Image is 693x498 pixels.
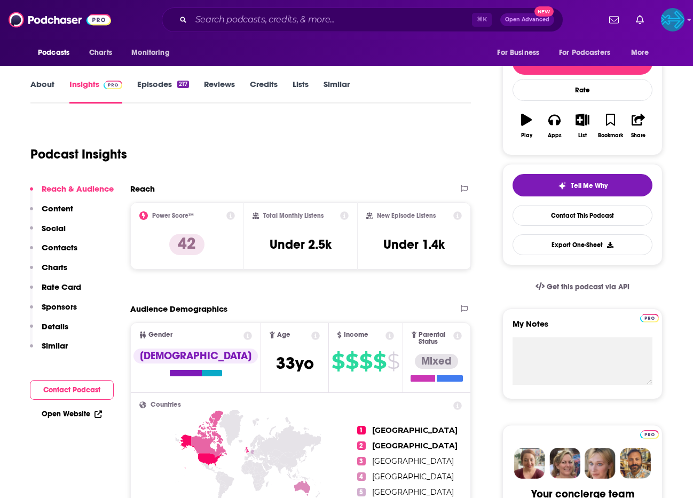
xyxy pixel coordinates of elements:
span: New [534,6,554,17]
h2: Total Monthly Listens [263,212,324,219]
button: Share [625,107,652,145]
div: Mixed [415,354,458,369]
span: For Podcasters [559,45,610,60]
button: Bookmark [596,107,624,145]
span: 33 yo [276,353,314,374]
a: Credits [250,79,278,104]
span: 1 [357,426,366,434]
h1: Podcast Insights [30,146,127,162]
h3: Under 2.5k [270,236,332,252]
span: Age [277,331,290,338]
span: 4 [357,472,366,481]
span: Get this podcast via API [547,282,629,291]
div: Apps [548,132,562,139]
div: Rate [513,79,652,101]
h2: Power Score™ [152,212,194,219]
a: Episodes217 [137,79,189,104]
p: Details [42,321,68,331]
input: Search podcasts, credits, & more... [191,11,472,28]
span: Charts [89,45,112,60]
img: Podchaser Pro [104,81,122,89]
a: InsightsPodchaser Pro [69,79,122,104]
span: [GEOGRAPHIC_DATA] [372,487,454,497]
button: Charts [30,262,67,282]
span: Monitoring [131,45,169,60]
div: Play [521,132,532,139]
h2: Audience Demographics [130,304,227,314]
a: Podchaser - Follow, Share and Rate Podcasts [9,10,111,30]
a: Open Website [42,409,102,418]
img: Sydney Profile [514,448,545,479]
button: open menu [124,43,183,63]
button: Content [30,203,73,223]
a: Charts [82,43,119,63]
button: open menu [490,43,553,63]
p: Reach & Audience [42,184,114,194]
div: Bookmark [598,132,623,139]
button: open menu [30,43,83,63]
div: [DEMOGRAPHIC_DATA] [133,349,258,363]
span: More [631,45,649,60]
h2: Reach [130,184,155,194]
button: Similar [30,341,68,360]
span: Countries [151,401,181,408]
a: Show notifications dropdown [632,11,648,29]
p: Charts [42,262,67,272]
span: [GEOGRAPHIC_DATA] [372,425,458,435]
span: 3 [357,457,366,465]
span: ⌘ K [472,13,492,27]
h3: Under 1.4k [383,236,445,252]
span: Income [344,331,368,338]
span: Open Advanced [505,17,549,22]
button: Open AdvancedNew [500,13,554,26]
h2: New Episode Listens [377,212,436,219]
a: Similar [324,79,350,104]
span: $ [387,353,399,370]
button: Rate Card [30,282,81,302]
div: Share [631,132,645,139]
p: Rate Card [42,282,81,292]
span: 5 [357,488,366,496]
button: Reach & Audience [30,184,114,203]
a: Pro website [640,312,659,322]
img: Podchaser Pro [640,314,659,322]
label: My Notes [513,319,652,337]
img: Podchaser Pro [640,430,659,439]
button: Social [30,223,66,243]
span: $ [359,353,372,370]
button: Contacts [30,242,77,262]
p: Content [42,203,73,214]
img: Jules Profile [585,448,616,479]
button: open menu [552,43,626,63]
span: $ [332,353,344,370]
button: Play [513,107,540,145]
img: tell me why sparkle [558,181,566,190]
span: Logged in as backbonemedia [661,8,684,31]
button: Show profile menu [661,8,684,31]
p: 42 [169,234,204,255]
a: Get this podcast via API [527,274,638,300]
button: Export One-Sheet [513,234,652,255]
div: Search podcasts, credits, & more... [162,7,563,32]
button: Apps [540,107,568,145]
span: [GEOGRAPHIC_DATA] [372,456,454,466]
span: Tell Me Why [571,181,608,190]
span: Parental Status [419,331,451,345]
p: Similar [42,341,68,351]
span: [GEOGRAPHIC_DATA] [372,441,458,450]
div: List [578,132,587,139]
p: Contacts [42,242,77,252]
span: For Business [497,45,539,60]
a: Contact This Podcast [513,205,652,226]
a: About [30,79,54,104]
span: $ [345,353,358,370]
a: Show notifications dropdown [605,11,623,29]
a: Reviews [204,79,235,104]
button: Contact Podcast [30,380,114,400]
span: $ [373,353,386,370]
a: Lists [293,79,309,104]
span: Gender [148,331,172,338]
img: Jon Profile [620,448,651,479]
span: Podcasts [38,45,69,60]
div: 217 [177,81,189,88]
